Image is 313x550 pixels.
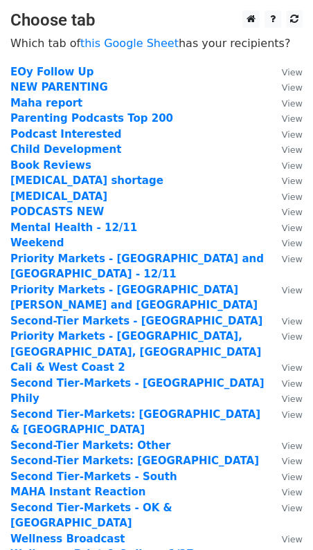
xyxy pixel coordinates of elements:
small: View [282,503,303,513]
a: View [268,128,303,140]
a: View [268,470,303,483]
a: Child Development [10,143,121,156]
small: View [282,410,303,420]
small: View [282,176,303,186]
a: PODCASTS NEW [10,205,104,218]
a: View [268,253,303,265]
a: Second-Tier Markets: [GEOGRAPHIC_DATA] [10,455,259,467]
strong: Second Tier-Markets - [GEOGRAPHIC_DATA] [10,377,265,389]
a: View [268,81,303,93]
a: MAHA Instant Reaction [10,486,146,498]
a: View [268,486,303,498]
a: View [268,439,303,452]
a: Priority Markets - [GEOGRAPHIC_DATA] and [GEOGRAPHIC_DATA] - 12/11 [10,253,264,281]
a: View [268,533,303,545]
strong: Parenting Podcasts Top 200 [10,112,173,125]
a: Second-Tier Markets: Other [10,439,170,452]
a: Podcast Interested [10,128,122,140]
p: Which tab of has your recipients? [10,36,303,51]
a: [MEDICAL_DATA] [10,190,107,203]
a: Wellness Broadcast [10,533,125,545]
small: View [282,472,303,482]
small: View [282,378,303,389]
small: View [282,82,303,93]
a: View [268,112,303,125]
small: View [282,145,303,155]
a: View [268,66,303,78]
a: Second Tier-Markets: [GEOGRAPHIC_DATA] & [GEOGRAPHIC_DATA] [10,408,260,437]
a: View [268,237,303,249]
small: View [282,487,303,497]
small: View [282,113,303,124]
small: View [282,98,303,109]
a: View [268,97,303,109]
a: View [268,159,303,172]
small: View [282,534,303,544]
a: Maha report [10,97,82,109]
small: View [282,67,303,77]
small: View [282,129,303,140]
small: View [282,456,303,466]
a: View [268,221,303,234]
a: Second Tier-Markets - South [10,470,177,483]
a: View [268,455,303,467]
small: View [282,161,303,171]
small: View [282,285,303,295]
a: [MEDICAL_DATA] shortage [10,174,163,187]
a: Cali & West Coast 2 [10,361,125,374]
small: View [282,223,303,233]
a: View [268,330,303,342]
a: View [268,284,303,296]
a: View [268,190,303,203]
h3: Choose tab [10,10,303,30]
a: View [268,502,303,514]
a: Priority Markets - [GEOGRAPHIC_DATA], [GEOGRAPHIC_DATA], [GEOGRAPHIC_DATA] [10,330,261,358]
small: View [282,207,303,217]
a: View [268,205,303,218]
a: View [268,377,303,389]
a: View [268,361,303,374]
a: Priority Markets - [GEOGRAPHIC_DATA][PERSON_NAME] and [GEOGRAPHIC_DATA] [10,284,258,312]
small: View [282,441,303,451]
a: EOy Follow Up [10,66,94,78]
strong: Second Tier-Markets - OK & [GEOGRAPHIC_DATA] [10,502,172,530]
small: View [282,331,303,342]
a: Mental Health - 12/11 [10,221,137,234]
small: View [282,192,303,202]
small: View [282,238,303,248]
a: Phily [10,392,39,405]
a: Second-Tier Markets - [GEOGRAPHIC_DATA] [10,315,262,327]
small: View [282,254,303,264]
small: View [282,363,303,373]
a: View [268,392,303,405]
a: View [268,315,303,327]
a: View [268,143,303,156]
small: View [282,394,303,404]
a: View [268,408,303,421]
a: this Google Sheet [80,37,179,50]
a: NEW PARENTING [10,81,108,93]
strong: Book Reviews [10,159,91,172]
strong: Weekend [10,237,64,249]
small: View [282,316,303,327]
